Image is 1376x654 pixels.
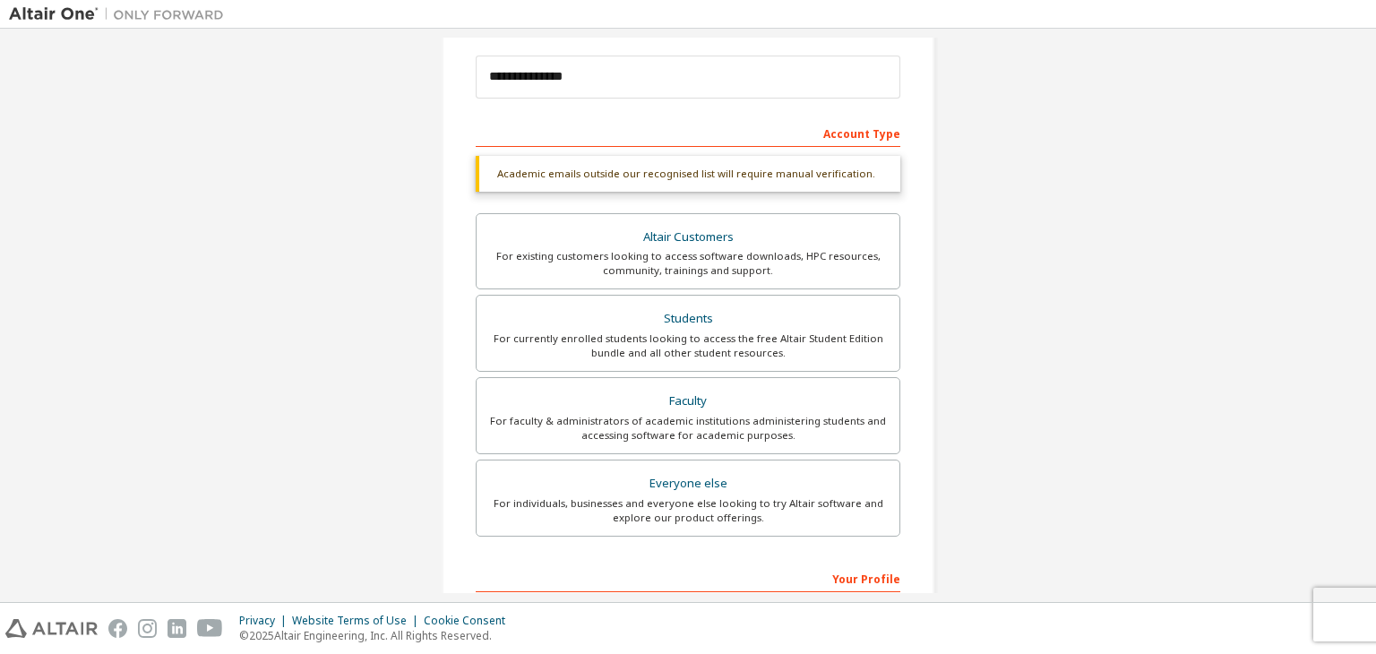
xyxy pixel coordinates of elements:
[168,619,186,638] img: linkedin.svg
[476,156,900,192] div: Academic emails outside our recognised list will require manual verification.
[476,564,900,592] div: Your Profile
[487,471,889,496] div: Everyone else
[487,331,889,360] div: For currently enrolled students looking to access the free Altair Student Edition bundle and all ...
[487,389,889,414] div: Faculty
[197,619,223,638] img: youtube.svg
[138,619,157,638] img: instagram.svg
[239,628,516,643] p: © 2025 Altair Engineering, Inc. All Rights Reserved.
[487,306,889,331] div: Students
[476,118,900,147] div: Account Type
[487,414,889,443] div: For faculty & administrators of academic institutions administering students and accessing softwa...
[487,496,889,525] div: For individuals, businesses and everyone else looking to try Altair software and explore our prod...
[239,614,292,628] div: Privacy
[9,5,233,23] img: Altair One
[487,225,889,250] div: Altair Customers
[487,249,889,278] div: For existing customers looking to access software downloads, HPC resources, community, trainings ...
[292,614,424,628] div: Website Terms of Use
[108,619,127,638] img: facebook.svg
[424,614,516,628] div: Cookie Consent
[5,619,98,638] img: altair_logo.svg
